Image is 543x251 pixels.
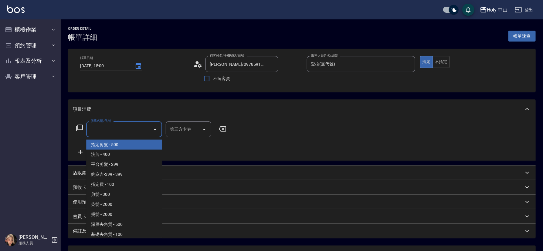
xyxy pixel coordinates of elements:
span: 夠麻吉-399 - 399 [86,170,162,180]
span: 基礎去角質 - 100 [86,230,162,240]
span: 指定剪髮 - 500 [86,140,162,150]
span: 深層去角質 - 500 [86,220,162,230]
span: 燙髮 - 2000 [86,210,162,220]
img: Person [5,234,17,246]
p: 項目消費 [73,106,91,112]
label: 服務名稱/代號 [90,119,111,123]
p: 店販銷售 [73,170,91,176]
p: 會員卡銷售 [73,213,96,220]
span: 洗剪 - 400 [86,150,162,160]
div: 項目消費 [68,99,536,119]
label: 帳單日期 [80,56,93,60]
button: Choose date, selected date is 2025-08-11 [131,59,146,73]
h5: [PERSON_NAME] [19,234,49,240]
div: 使用預收卡編輯訂單不得編輯預收卡使用 [68,195,536,209]
p: 備註及來源 [73,228,96,234]
span: 平台剪髮 - 299 [86,160,162,170]
button: 登出 [512,4,536,15]
div: Holy 中山 [487,6,508,14]
button: 不指定 [433,56,450,68]
button: 客戶管理 [2,69,58,85]
button: 櫃檯作業 [2,22,58,38]
label: 顧客姓名/手機號碼/編號 [210,53,244,58]
button: save [462,4,474,16]
div: 備註及來源 [68,224,536,238]
span: 不留客資 [213,75,230,82]
h3: 帳單詳細 [68,33,97,42]
button: Open [199,125,209,134]
button: 報表及分析 [2,53,58,69]
div: 店販銷售 [68,166,536,180]
span: 剪髮 - 300 [86,190,162,200]
div: 會員卡銷售 [68,209,536,224]
button: Holy 中山 [477,4,510,16]
span: 染髮 - 2000 [86,200,162,210]
button: 指定 [420,56,433,68]
div: 預收卡販賣 [68,180,536,195]
div: 項目消費 [68,119,536,161]
img: Logo [7,5,25,13]
h2: Order detail [68,27,97,31]
label: 服務人員姓名/編號 [311,53,338,58]
input: YYYY/MM/DD hh:mm [80,61,129,71]
p: 使用預收卡 [73,199,96,205]
span: 指定費 - 100 [86,180,162,190]
p: 預收卡販賣 [73,184,96,191]
p: 服務人員 [19,240,49,246]
button: 預約管理 [2,38,58,53]
button: 帳單速查 [508,31,536,42]
button: Close [150,125,160,134]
